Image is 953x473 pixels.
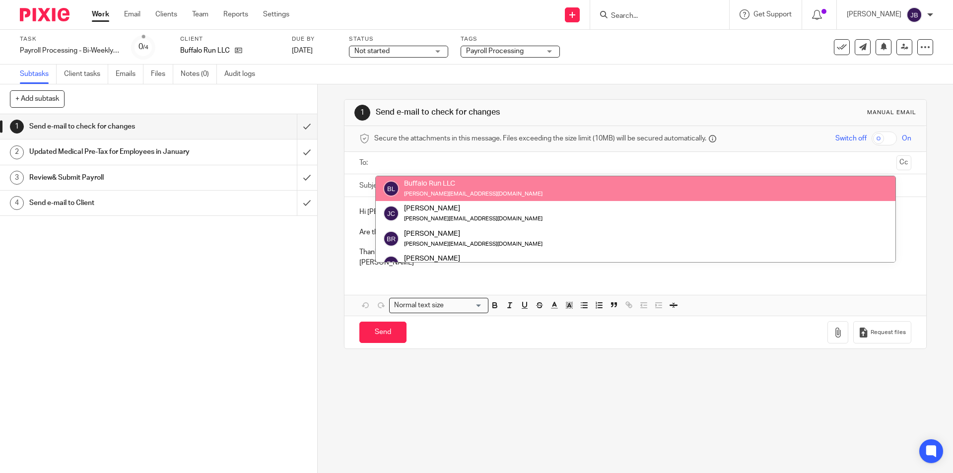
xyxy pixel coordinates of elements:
[92,9,109,19] a: Work
[853,321,911,343] button: Request files
[124,9,140,19] a: Email
[610,12,699,21] input: Search
[354,105,370,121] div: 1
[389,298,488,313] div: Search for option
[359,258,911,268] p: [PERSON_NAME]
[466,48,524,55] span: Payroll Processing
[835,134,867,143] span: Switch off
[906,7,922,23] img: svg%3E
[292,35,337,43] label: Due by
[10,196,24,210] div: 4
[143,45,148,50] small: /4
[349,35,448,43] label: Status
[10,120,24,134] div: 1
[376,107,657,118] h1: Send e-mail to check for changes
[29,170,201,185] h1: Review& Submit Payroll
[10,171,24,185] div: 3
[383,231,399,247] img: svg%3E
[29,144,201,159] h1: Updated Medical Pre-Tax for Employees in January
[359,227,911,237] p: Are there any changes/additions for this week's payroll? Please either email me the additions or ...
[404,241,543,247] small: [PERSON_NAME][EMAIL_ADDRESS][DOMAIN_NAME]
[263,9,289,19] a: Settings
[180,46,230,56] p: Buffalo Run LLC
[867,109,916,117] div: Manual email
[20,8,69,21] img: Pixie
[359,247,911,257] p: Thank you,
[20,46,119,56] div: Payroll Processing - Bi-Weekly - Buffalo Run
[116,65,143,84] a: Emails
[359,322,407,343] input: Send
[29,196,201,210] h1: Send e-mail to Client
[155,9,177,19] a: Clients
[10,145,24,159] div: 2
[151,65,173,84] a: Files
[404,203,543,213] div: [PERSON_NAME]
[383,256,399,271] img: svg%3E
[20,35,119,43] label: Task
[392,300,446,311] span: Normal text size
[404,179,543,189] div: Buffalo Run LLC
[64,65,108,84] a: Client tasks
[896,155,911,170] button: Cc
[461,35,560,43] label: Tags
[359,181,385,191] label: Subject:
[10,90,65,107] button: + Add subtask
[447,300,482,311] input: Search for option
[902,134,911,143] span: On
[871,329,906,337] span: Request files
[383,181,399,197] img: svg%3E
[404,216,543,221] small: [PERSON_NAME][EMAIL_ADDRESS][DOMAIN_NAME]
[180,35,279,43] label: Client
[354,48,390,55] span: Not started
[192,9,208,19] a: Team
[223,9,248,19] a: Reports
[404,191,543,197] small: [PERSON_NAME][EMAIL_ADDRESS][DOMAIN_NAME]
[847,9,901,19] p: [PERSON_NAME]
[374,134,706,143] span: Secure the attachments in this message. Files exceeding the size limit (10MB) will be secured aut...
[29,119,201,134] h1: Send e-mail to check for changes
[753,11,792,18] span: Get Support
[383,205,399,221] img: svg%3E
[404,228,543,238] div: [PERSON_NAME]
[359,158,370,168] label: To:
[138,41,148,53] div: 0
[292,47,313,54] span: [DATE]
[404,254,587,264] div: [PERSON_NAME]
[224,65,263,84] a: Audit logs
[181,65,217,84] a: Notes (0)
[359,207,911,217] p: Hi [PERSON_NAME],
[20,65,57,84] a: Subtasks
